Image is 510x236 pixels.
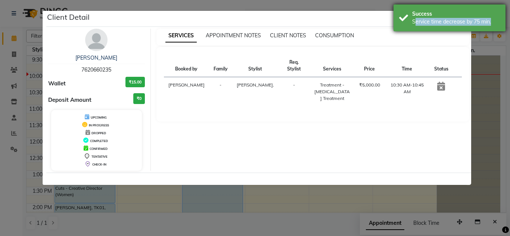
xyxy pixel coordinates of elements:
[85,29,108,51] img: avatar
[430,54,453,77] th: Status
[91,155,108,158] span: TENTATIVE
[90,147,108,151] span: CONFIRMED
[355,54,385,77] th: Price
[359,82,380,88] div: ₹5,000.00
[412,18,500,26] div: Service time decrease by 75 min.
[89,123,109,127] span: IN PROGRESS
[92,163,106,166] span: CHECK-IN
[237,82,274,88] span: [PERSON_NAME].
[48,79,66,88] span: Wallet
[47,12,90,23] h5: Client Detail
[209,77,232,107] td: -
[164,77,209,107] td: [PERSON_NAME]
[279,54,310,77] th: Req. Stylist
[125,77,145,88] h3: ₹15.00
[310,54,355,77] th: Services
[164,54,209,77] th: Booked by
[91,131,106,135] span: DROPPED
[412,10,500,18] div: Success
[75,54,117,61] a: [PERSON_NAME]
[314,82,350,102] div: Treatment - [MEDICAL_DATA] Treatment
[133,93,145,104] h3: ₹0
[315,32,354,39] span: CONSUMPTION
[165,29,197,43] span: SERVICES
[385,54,430,77] th: Time
[48,96,91,104] span: Deposit Amount
[81,66,111,73] span: 7620660235
[270,32,306,39] span: CLIENT NOTES
[206,32,261,39] span: APPOINTMENT NOTES
[91,116,107,119] span: UPCOMING
[209,54,232,77] th: Family
[232,54,279,77] th: Stylist
[90,139,108,143] span: COMPLETED
[385,77,430,107] td: 10:30 AM-10:45 AM
[279,77,310,107] td: -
